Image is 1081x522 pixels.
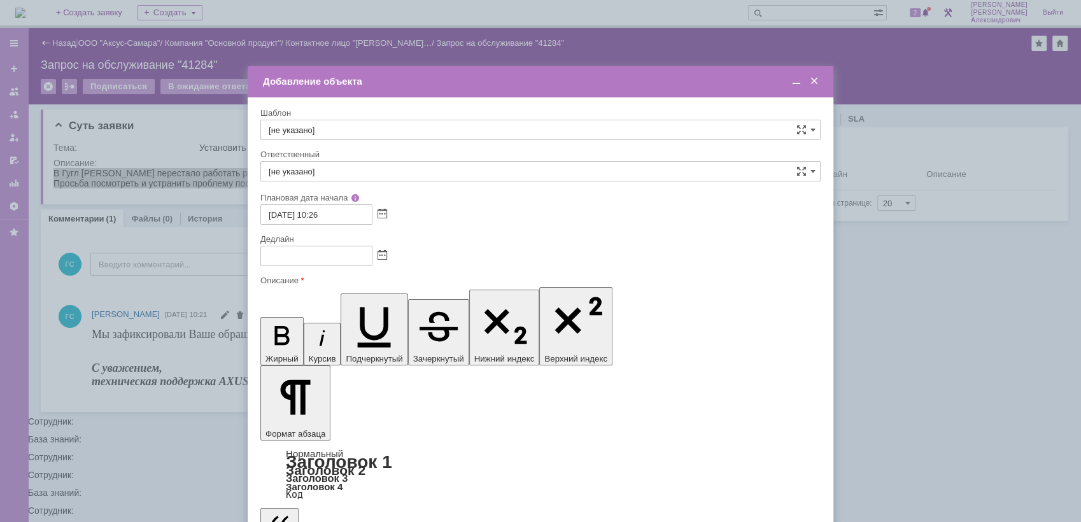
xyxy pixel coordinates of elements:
[265,354,299,363] span: Жирный
[260,449,821,499] div: Формат абзаца
[808,76,821,87] span: Закрыть
[260,276,818,285] div: Описание
[260,109,818,117] div: Шаблон
[260,194,803,202] div: Плановая дата начала
[263,76,821,87] div: Добавление объекта
[474,354,535,363] span: Нижний индекс
[408,299,469,365] button: Зачеркнутый
[304,323,341,365] button: Курсив
[286,489,303,500] a: Код
[790,76,803,87] span: Свернуть (Ctrl + M)
[796,166,807,176] span: Сложная форма
[796,125,807,135] span: Сложная форма
[286,452,392,472] a: Заголовок 1
[286,472,348,484] a: Заголовок 3
[265,429,325,439] span: Формат абзаца
[260,235,818,243] div: Дедлайн
[286,463,365,477] a: Заголовок 2
[286,448,343,459] a: Нормальный
[539,287,612,365] button: Верхний индекс
[309,354,336,363] span: Курсив
[286,481,343,492] a: Заголовок 4
[341,293,407,365] button: Подчеркнутый
[260,365,330,441] button: Формат абзаца
[260,150,818,159] div: Ответственный
[260,317,304,365] button: Жирный
[544,354,607,363] span: Верхний индекс
[346,354,402,363] span: Подчеркнутый
[413,354,464,363] span: Зачеркнутый
[469,290,540,365] button: Нижний индекс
